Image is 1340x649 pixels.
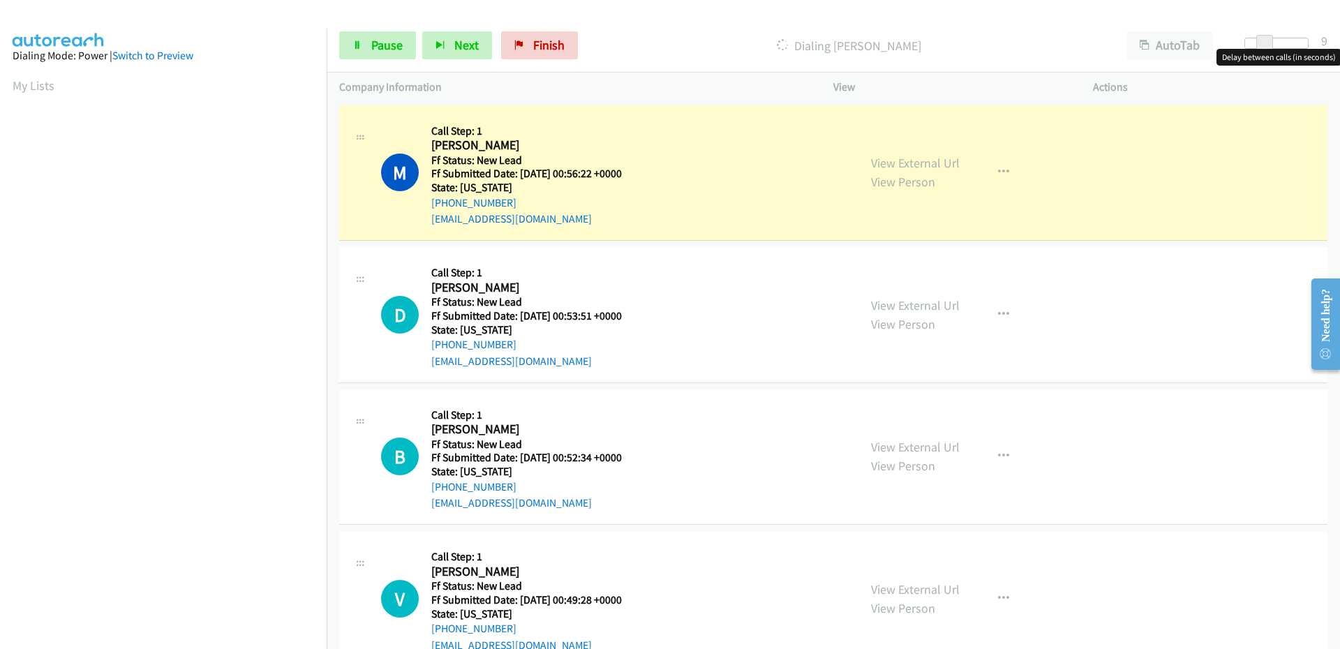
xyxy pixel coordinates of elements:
iframe: Resource Center [1300,269,1340,380]
h2: [PERSON_NAME] [431,422,639,438]
p: Dialing [PERSON_NAME] [597,36,1101,55]
a: [EMAIL_ADDRESS][DOMAIN_NAME] [431,355,592,368]
h5: Ff Status: New Lead [431,438,639,452]
a: View Person [871,600,935,616]
h5: Call Step: 1 [431,124,639,138]
button: AutoTab [1126,31,1213,59]
a: My Lists [13,77,54,94]
a: Switch to Preview [112,49,193,62]
h5: Ff Submitted Date: [DATE] 00:56:22 +0000 [431,167,639,181]
p: Company Information [339,79,808,96]
a: View External Url [871,155,960,171]
h5: State: [US_STATE] [431,181,639,195]
h1: M [381,154,419,191]
p: View [833,79,1068,96]
a: View Person [871,174,935,190]
div: Dialing Mode: Power | [13,47,314,64]
h5: Call Step: 1 [431,266,639,280]
a: [EMAIL_ADDRESS][DOMAIN_NAME] [431,212,592,225]
h5: State: [US_STATE] [431,607,639,621]
h1: D [381,296,419,334]
div: The call is yet to be attempted [381,580,419,618]
h5: Ff Status: New Lead [431,295,639,309]
h5: Ff Submitted Date: [DATE] 00:53:51 +0000 [431,309,639,323]
a: [PHONE_NUMBER] [431,338,516,351]
p: Actions [1093,79,1327,96]
h2: [PERSON_NAME] [431,137,639,154]
h5: Call Step: 1 [431,408,639,422]
h5: Ff Submitted Date: [DATE] 00:49:28 +0000 [431,593,639,607]
a: View External Url [871,297,960,313]
a: [PHONE_NUMBER] [431,480,516,493]
h5: Ff Status: New Lead [431,579,639,593]
a: Finish [501,31,578,59]
span: Next [454,37,479,53]
a: View Person [871,316,935,332]
a: View External Url [871,581,960,597]
h2: [PERSON_NAME] [431,280,639,296]
a: [EMAIL_ADDRESS][DOMAIN_NAME] [431,496,592,509]
h1: V [381,580,419,618]
button: Next [422,31,492,59]
h1: B [381,438,419,475]
h5: Ff Status: New Lead [431,154,639,167]
span: Pause [371,37,403,53]
h5: State: [US_STATE] [431,465,639,479]
a: View External Url [871,439,960,455]
div: The call is yet to be attempted [381,296,419,334]
h2: [PERSON_NAME] [431,564,639,580]
a: View Person [871,458,935,474]
span: Finish [533,37,565,53]
div: The call is yet to be attempted [381,438,419,475]
a: Pause [339,31,416,59]
h5: Ff Submitted Date: [DATE] 00:52:34 +0000 [431,451,639,465]
h5: Call Step: 1 [431,550,639,564]
h5: State: [US_STATE] [431,323,639,337]
a: [PHONE_NUMBER] [431,196,516,209]
a: [PHONE_NUMBER] [431,622,516,635]
div: 9 [1321,31,1327,50]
